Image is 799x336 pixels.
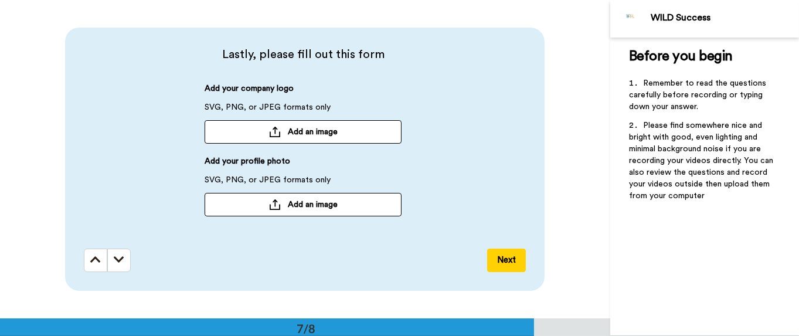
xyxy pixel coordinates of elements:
img: Profile Image [617,5,645,33]
span: Add an image [288,199,338,211]
span: Please find somewhere nice and bright with good, even lighting and minimal background noise if yo... [629,121,776,200]
span: Lastly, please fill out this form [84,46,522,63]
span: Add your profile photo [205,155,290,174]
button: Add an image [205,193,402,216]
span: Add an image [288,126,338,138]
span: Remember to read the questions carefully before recording or typing down your answer. [629,79,769,111]
button: Add an image [205,120,402,144]
span: SVG, PNG, or JPEG formats only [205,101,331,120]
button: Next [487,249,526,272]
span: SVG, PNG, or JPEG formats only [205,174,331,193]
span: Before you begin [629,49,733,63]
div: WILD Success [651,12,798,23]
span: Add your company logo [205,83,294,101]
